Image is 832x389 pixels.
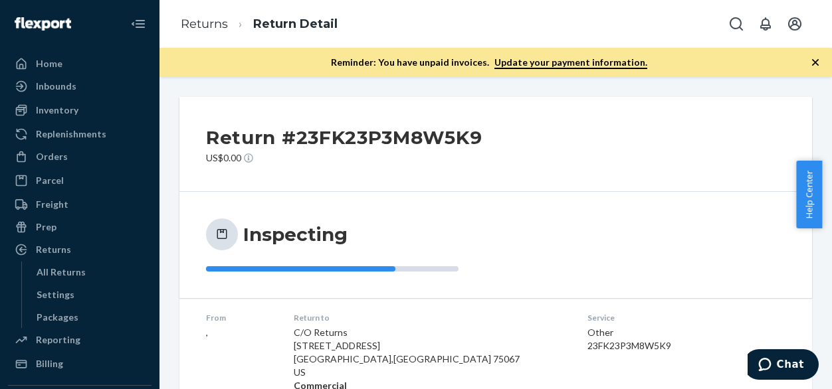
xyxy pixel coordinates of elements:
img: Flexport logo [15,17,71,31]
div: Inbounds [36,80,76,93]
a: Freight [8,194,152,215]
a: Prep [8,216,152,238]
div: Parcel [36,174,64,187]
a: Inbounds [8,76,152,97]
div: Freight [36,198,68,211]
div: Orders [36,150,68,163]
dt: From [206,312,272,323]
button: Open Search Box [723,11,750,37]
a: Billing [8,353,152,374]
button: Help Center [796,161,822,228]
div: Packages [37,311,78,324]
a: Packages [30,307,152,328]
a: Returns [8,239,152,260]
h3: Inspecting [243,222,348,246]
a: Return Detail [253,17,338,31]
p: US [294,366,566,379]
p: [GEOGRAPHIC_DATA] , [GEOGRAPHIC_DATA] 75067 [294,352,566,366]
button: Open notifications [752,11,779,37]
a: Returns [181,17,228,31]
div: Billing [36,357,63,370]
a: Update your payment information. [494,56,647,69]
div: All Returns [37,266,86,279]
dt: Return to [294,312,566,323]
div: Inventory [36,104,78,117]
a: Replenishments [8,123,152,145]
dt: Service [587,312,718,323]
div: Returns [36,243,71,256]
iframe: Opens a widget where you can chat to one of our agents [748,349,819,382]
button: Close Navigation [125,11,152,37]
p: C/O Returns [294,326,566,339]
ol: breadcrumbs [170,5,348,44]
p: Reminder: You have unpaid invoices. [331,56,647,69]
a: Parcel [8,170,152,191]
button: Open account menu [781,11,808,37]
a: Settings [30,284,152,305]
p: US$0.00 [206,151,482,165]
span: , [206,327,208,338]
a: Orders [8,146,152,167]
div: 23FK23P3M8W5K9 [587,339,718,352]
a: All Returns [30,262,152,283]
div: Prep [36,220,56,234]
a: Reporting [8,329,152,350]
div: Reporting [36,333,80,347]
span: Other [587,327,613,338]
div: Home [36,57,62,70]
a: Home [8,53,152,74]
h2: Return #23FK23P3M8W5K9 [206,123,482,151]
a: Inventory [8,100,152,121]
p: [STREET_ADDRESS] [294,339,566,352]
div: Settings [37,288,74,301]
div: Replenishments [36,127,106,141]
